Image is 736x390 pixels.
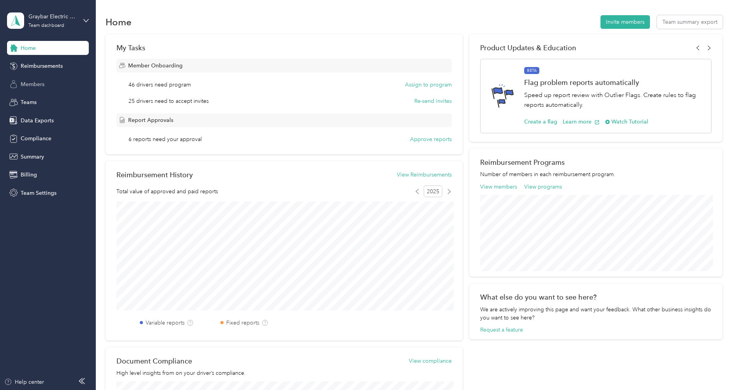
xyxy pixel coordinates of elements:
[480,44,576,52] span: Product Updates & Education
[128,62,183,70] span: Member Onboarding
[605,118,648,126] button: Watch Tutorial
[21,62,63,70] span: Reimbursements
[129,97,209,105] span: 25 drivers need to accept invites
[28,12,77,21] div: Graybar Electric Company, Inc
[146,319,185,327] label: Variable reports
[524,67,539,74] span: BETA
[563,118,600,126] button: Learn more
[480,170,711,178] p: Number of members in each reimbursement program.
[28,23,64,28] div: Team dashboard
[657,15,723,29] button: Team summary export
[21,44,36,52] span: Home
[410,135,452,143] button: Approve reports
[4,378,44,386] button: Help center
[116,44,452,52] div: My Tasks
[116,171,193,179] h2: Reimbursement History
[21,189,56,197] span: Team Settings
[405,81,452,89] button: Assign to program
[524,90,703,109] p: Speed up report review with Outlier Flags. Create rules to flag reports automatically.
[480,158,711,166] h2: Reimbursement Programs
[21,134,51,143] span: Compliance
[692,346,736,390] iframe: Everlance-gr Chat Button Frame
[129,135,202,143] span: 6 reports need your approval
[116,357,192,365] h2: Document Compliance
[226,319,259,327] label: Fixed reports
[524,78,703,86] h1: Flag problem reports automatically
[409,357,452,365] button: View compliance
[480,326,523,334] button: Request a feature
[21,80,44,88] span: Members
[128,116,173,124] span: Report Approvals
[21,98,37,106] span: Teams
[524,183,562,191] button: View programs
[424,185,442,197] span: 2025
[480,183,517,191] button: View members
[480,293,711,301] div: What else do you want to see here?
[414,97,452,105] button: Re-send invites
[21,153,44,161] span: Summary
[106,18,132,26] h1: Home
[21,116,54,125] span: Data Exports
[116,369,452,377] p: High level insights from on your driver’s compliance.
[116,187,218,196] span: Total value of approved and paid reports
[524,118,557,126] button: Create a flag
[480,305,711,322] div: We are actively improving this page and want your feedback. What other business insights do you w...
[397,171,452,179] button: View Reimbursements
[21,171,37,179] span: Billing
[129,81,191,89] span: 46 drivers need program
[600,15,650,29] button: Invite members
